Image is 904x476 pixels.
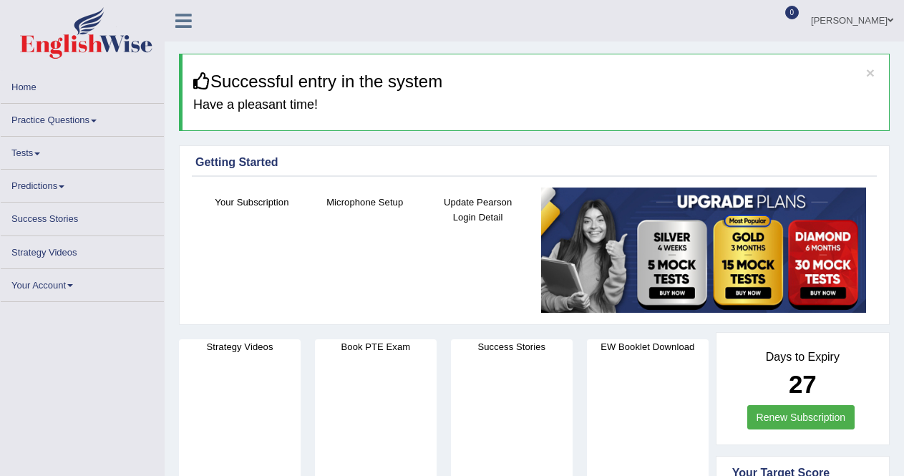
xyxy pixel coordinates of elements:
[193,72,878,91] h3: Successful entry in the system
[587,339,709,354] h4: EW Booklet Download
[315,339,437,354] h4: Book PTE Exam
[203,195,301,210] h4: Your Subscription
[866,65,875,80] button: ×
[195,154,873,171] div: Getting Started
[1,203,164,230] a: Success Stories
[732,351,873,364] h4: Days to Expiry
[1,236,164,264] a: Strategy Videos
[747,405,855,429] a: Renew Subscription
[789,370,817,398] b: 27
[316,195,414,210] h4: Microphone Setup
[1,104,164,132] a: Practice Questions
[1,170,164,198] a: Predictions
[1,269,164,297] a: Your Account
[193,98,878,112] h4: Have a pleasant time!
[429,195,528,225] h4: Update Pearson Login Detail
[1,71,164,99] a: Home
[1,137,164,165] a: Tests
[785,6,799,19] span: 0
[451,339,573,354] h4: Success Stories
[541,188,866,313] img: small5.jpg
[179,339,301,354] h4: Strategy Videos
